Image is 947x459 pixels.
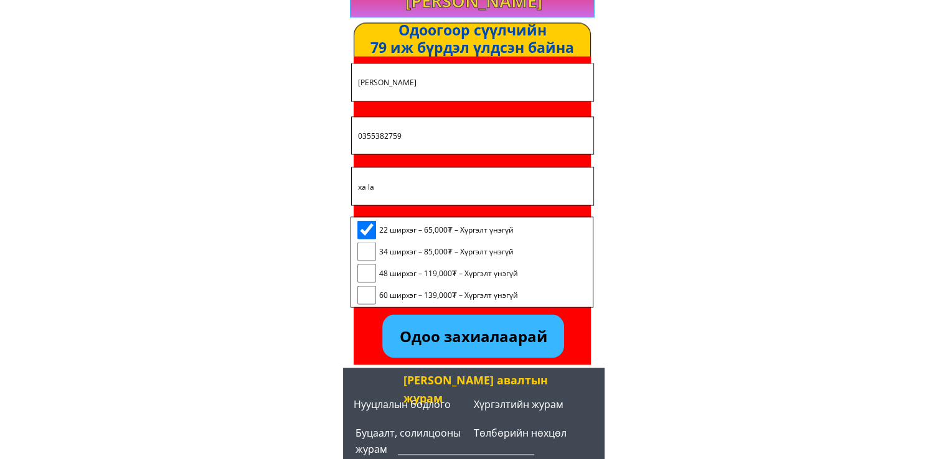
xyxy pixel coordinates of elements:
h2: Хүргэлтийн журам [474,396,592,412]
h2: Нууцлалын бодлого [354,396,464,412]
div: [PERSON_NAME] авалтын журам [403,371,559,406]
span: 60 ширхэг – 139,000₮ – Хүргэлт үнэгүй [379,289,518,300]
input: Утасны дугаар: [355,117,590,154]
span: 22 ширхэг – 65,000₮ – Хүргэлт үнэгүй [379,223,518,235]
p: Одоо захиалаарай [382,314,564,358]
input: Овог, нэр: [355,63,590,100]
input: Хаяг: [355,167,590,205]
h2: Төлбөрийн нөхцөл [474,425,596,441]
div: Одоогоор сүүлчийн 79 иж бүрдэл үлдсэн байна [316,22,629,56]
span: 48 ширхэг – 119,000₮ – Хүргэлт үнэгүй [379,267,518,279]
span: 34 ширхэг – 85,000₮ – Хүргэлт үнэгүй [379,245,518,257]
